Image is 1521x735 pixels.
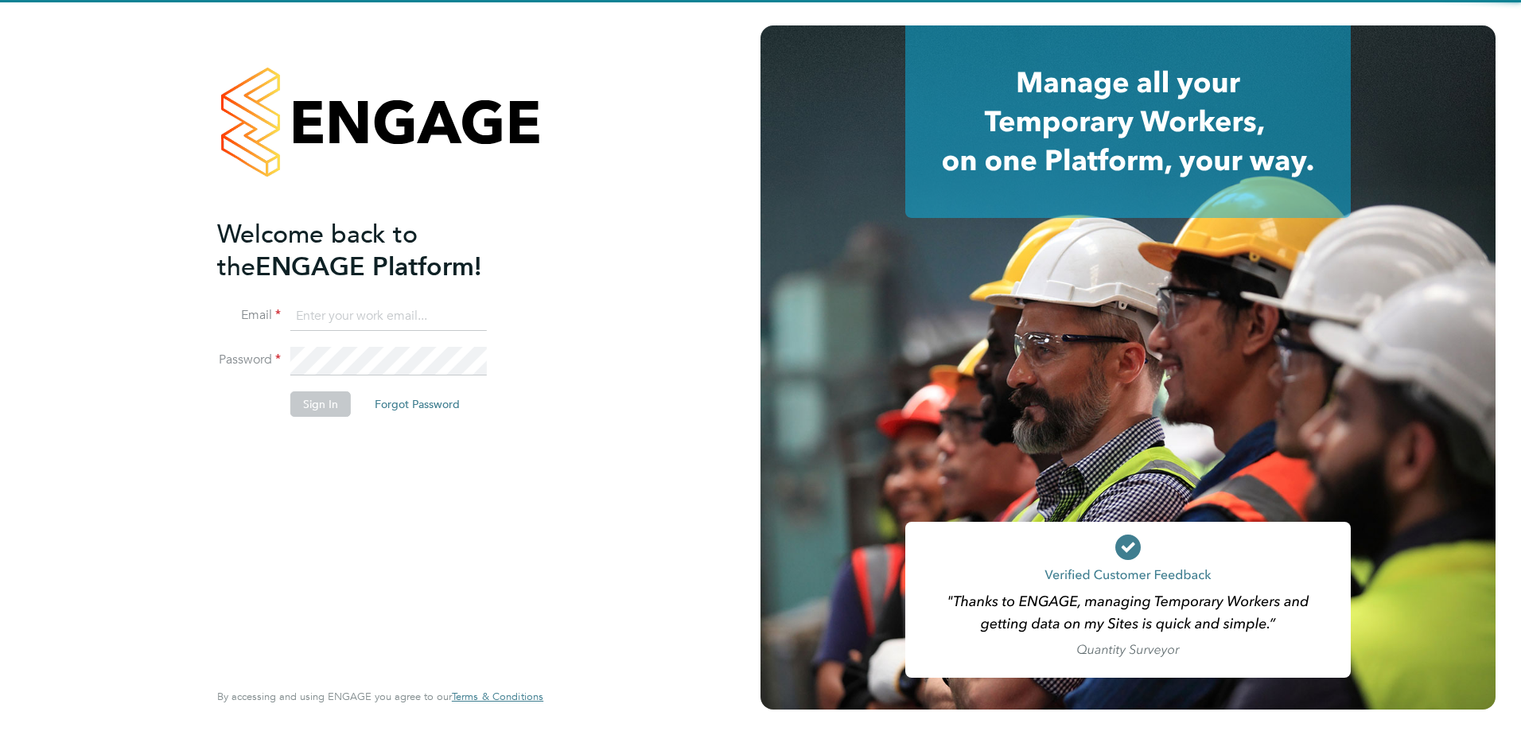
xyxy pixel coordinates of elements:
[217,307,281,324] label: Email
[362,391,473,417] button: Forgot Password
[217,690,543,703] span: By accessing and using ENGAGE you agree to our
[290,302,487,331] input: Enter your work email...
[217,218,527,283] h2: ENGAGE Platform!
[217,219,418,282] span: Welcome back to the
[290,391,351,417] button: Sign In
[452,690,543,703] a: Terms & Conditions
[217,352,281,368] label: Password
